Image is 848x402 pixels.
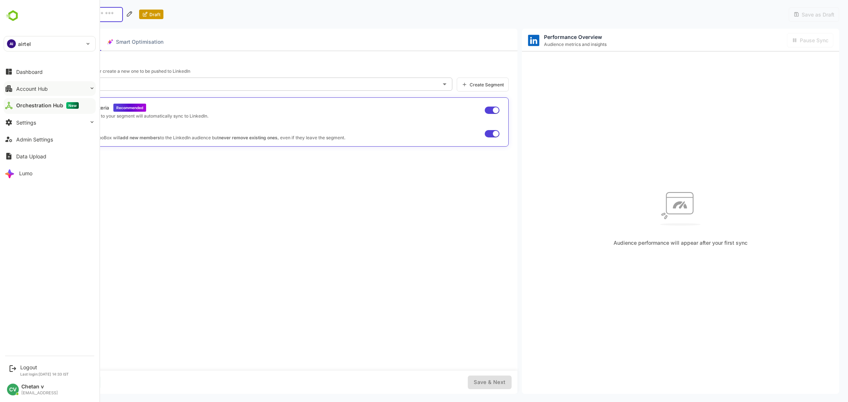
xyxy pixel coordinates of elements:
[94,135,134,140] strong: add new members
[4,64,96,79] button: Dashboard
[588,240,722,246] span: Audience performance will appear after your first sync
[9,9,20,20] button: back
[4,36,95,51] div: AIairtel
[518,42,581,47] span: Audience metrics and insights
[16,102,79,109] div: Orchestration Hub
[4,98,96,113] button: Orchestration HubNew
[4,149,96,164] button: Data Upload
[7,39,16,48] div: AI
[4,81,96,96] button: Account Hub
[16,86,48,92] div: Account Hub
[16,153,46,159] div: Data Upload
[761,33,808,47] div: Activate sync in order to activate
[66,102,79,109] span: New
[18,40,31,48] p: airtel
[431,78,483,91] a: Create Segment
[16,119,36,126] div: Settings
[763,7,813,22] div: Fill the title in order to activate
[4,115,96,130] button: Settings
[772,37,803,43] span: Pause Sync
[16,136,53,143] div: Admin Settings
[442,376,485,389] div: Fill the title and select segment in order to activate
[7,384,19,395] div: CV
[18,60,483,66] p: Choose your Segment
[4,9,22,23] img: undefinedjpg
[20,372,69,376] p: Last login: [DATE] 14:33 IST
[19,170,32,176] div: Lumo
[4,166,96,180] button: Lumo
[24,113,183,119] p: When enabled, changes to your segment will automatically sync to LinkedIn.
[15,380,41,384] div: Created by -
[122,12,135,17] span: Draft
[20,364,69,370] div: Logout
[442,82,478,87] span: Create Segment
[16,69,43,75] div: Dashboard
[13,37,73,47] span: Segment Configuration
[193,135,252,140] strong: never remove existing ones
[21,391,58,395] div: [EMAIL_ADDRESS]
[774,11,809,18] span: Save as Draft
[4,132,96,147] button: Admin Settings
[24,105,83,111] p: Dynamic Segment Criteria
[21,384,58,390] div: Chetan v
[45,376,75,389] div: You
[414,79,424,89] button: Open
[91,105,117,110] span: Recommended
[48,377,58,387] div: CV
[518,34,581,40] span: Performance Overview
[18,68,483,74] p: Pick an existing Segment or create a new one to be pushed to LinkedIn
[28,135,320,140] p: When enabled, BambooBox will to the LinkedIn audience but , even if they leave the segment.
[28,128,320,133] p: Limit Reductions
